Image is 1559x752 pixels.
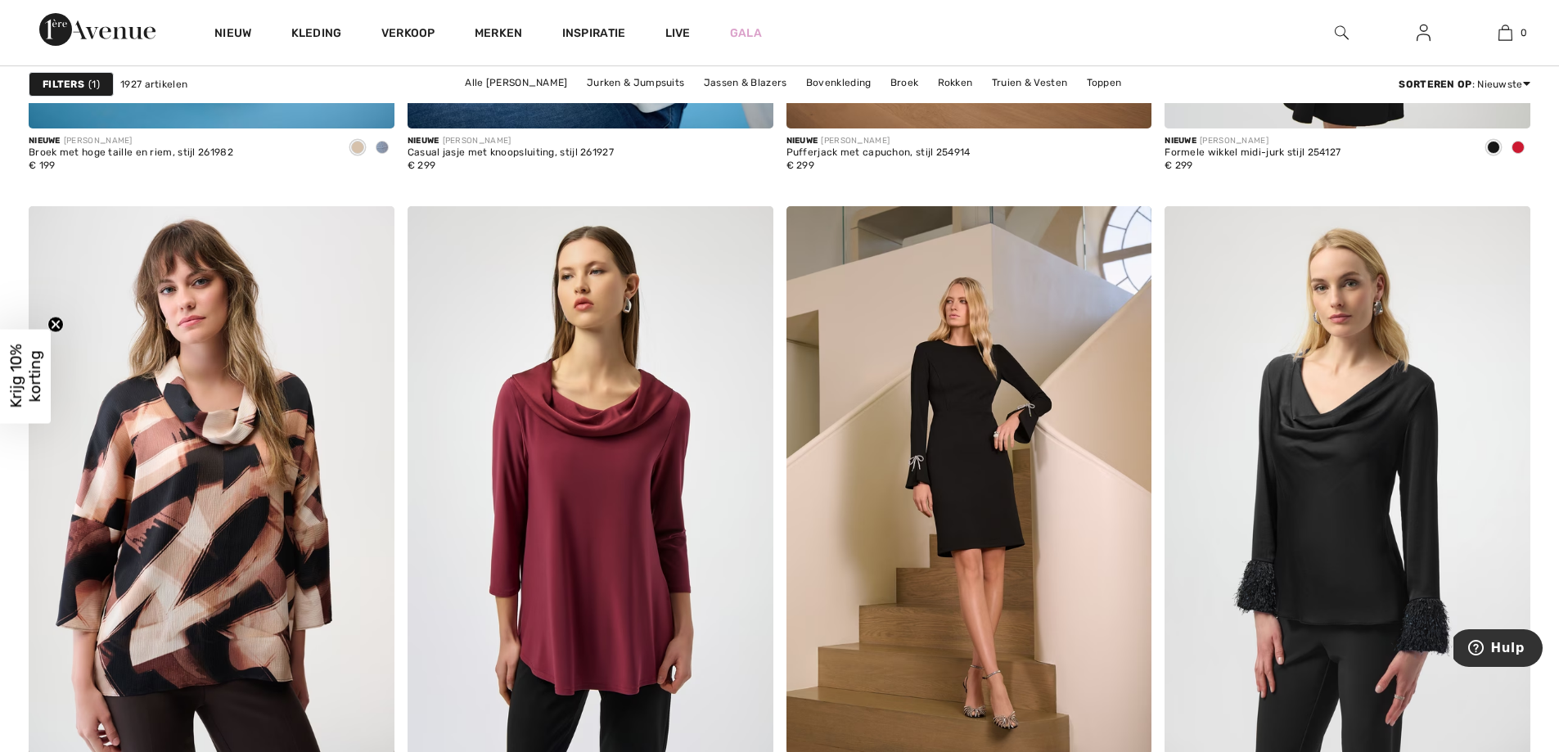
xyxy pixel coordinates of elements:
[696,72,795,93] a: Jassen & Blazers
[39,13,155,46] img: 1ère Avenue
[1498,23,1512,43] img: Mijn tas
[214,26,252,40] font: Nieuw
[64,136,133,146] font: [PERSON_NAME]
[730,26,762,40] font: Gala
[381,26,435,40] font: Verkoop
[984,72,1076,93] a: Truien & Vesten
[475,26,523,43] a: Merken
[1165,146,1340,158] font: Formele wikkel midi-jurk stijl 254127
[120,79,187,90] font: 1927 artikelen
[798,72,880,93] a: Bovenkleding
[930,72,981,93] a: Rokken
[786,136,818,146] font: Nieuwe
[370,135,394,162] div: Chambray
[291,26,342,40] font: Kleding
[457,72,575,93] a: Alle [PERSON_NAME]
[786,146,971,158] font: Pufferjack met capuchon, stijl 254914
[1087,77,1122,88] font: Toppen
[29,136,61,146] font: Nieuwe
[587,77,684,88] font: Jurken & Jumpsuits
[29,146,233,158] font: Broek met hoge taille en riem, stijl 261982
[1335,23,1349,43] img: zoek op de website
[381,26,435,43] a: Verkoop
[1165,136,1196,146] font: Nieuwe
[992,77,1068,88] font: Truien & Vesten
[1200,136,1268,146] font: [PERSON_NAME]
[475,26,523,40] font: Merken
[579,72,692,93] a: Jurken & Jumpsuits
[1481,135,1506,162] div: Zwart
[465,77,567,88] font: Alle [PERSON_NAME]
[47,316,64,332] button: Sluit teaser
[1404,23,1444,43] a: Aanmelden
[704,77,787,88] font: Jassen & Blazers
[821,136,890,146] font: [PERSON_NAME]
[806,77,872,88] font: Bovenkleding
[43,79,84,90] font: Filters
[345,135,370,162] div: Berkenmelange
[408,146,614,158] font: Casual jasje met knoopsluiting, stijl 261927
[1465,23,1545,43] a: 0
[890,77,919,88] font: Broek
[408,136,439,146] font: Nieuwe
[562,26,626,40] font: Inspiratie
[29,160,56,171] font: € 199
[938,77,973,88] font: Rokken
[1079,72,1130,93] a: Toppen
[408,160,436,171] font: € 299
[1165,160,1193,171] font: € 299
[665,26,691,40] font: Live
[1453,629,1543,670] iframe: Open een widget waar u meer informatie kunt vinden
[786,160,815,171] font: € 299
[443,136,511,146] font: [PERSON_NAME]
[214,26,252,43] a: Nieuw
[882,72,927,93] a: Broek
[1417,23,1431,43] img: Mijn gegevens
[7,344,44,408] font: Krijg 10% korting
[665,25,691,42] a: Live
[730,25,762,42] a: Gala
[1399,79,1471,90] font: Sorteren op
[92,79,96,90] font: 1
[1521,27,1527,38] font: 0
[1472,79,1523,90] font: : Nieuwste
[291,26,342,43] a: Kleding
[1506,135,1530,162] div: Diep kersenrood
